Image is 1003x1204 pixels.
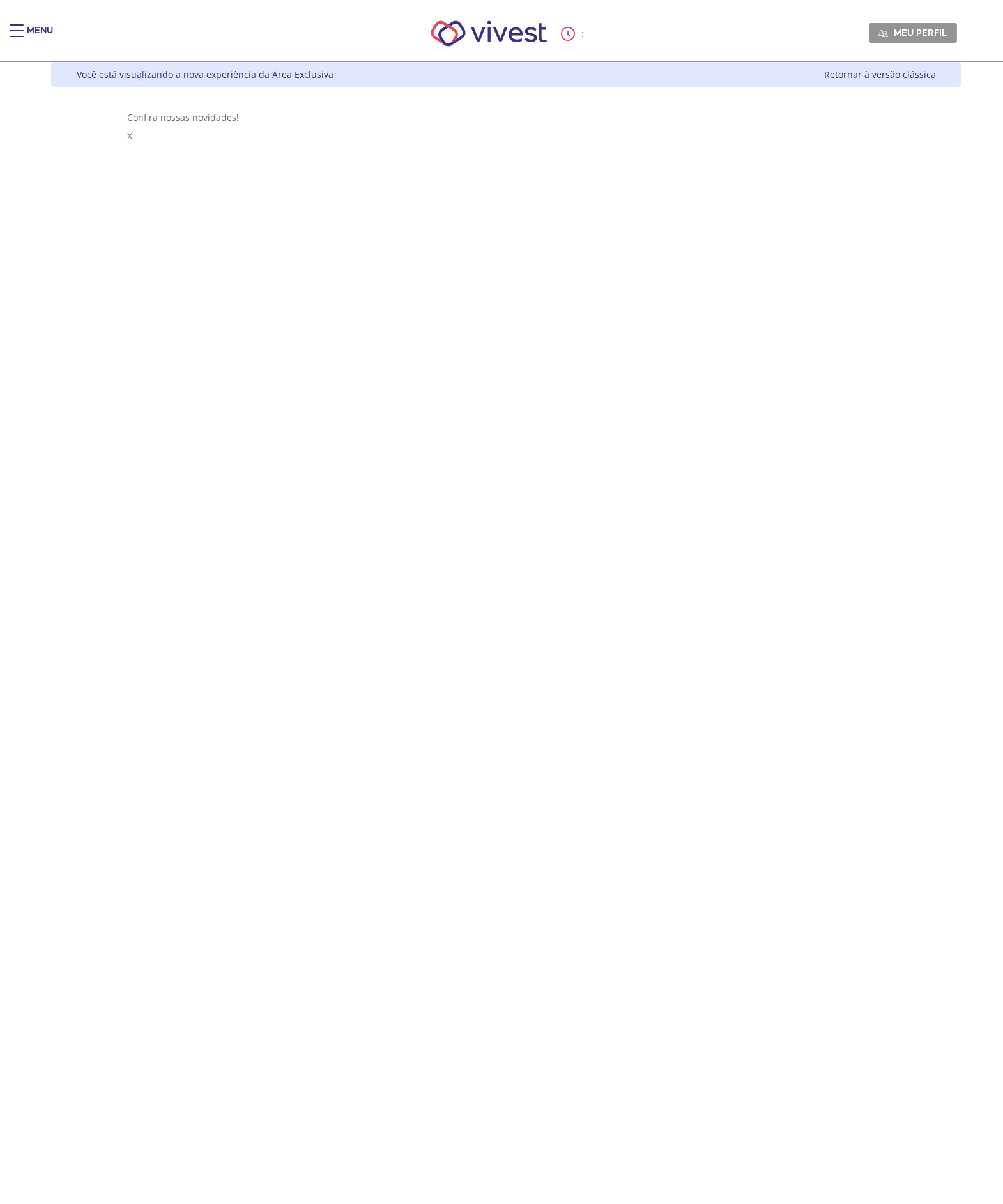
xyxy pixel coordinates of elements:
span: Meu perfil [894,27,947,38]
a: Meu perfil [869,23,957,42]
div: Confira nossas novidades! [127,111,886,123]
a: Retornar à versão clássica [824,68,936,81]
div: Vivest [42,62,961,1204]
div: Menu [27,24,53,50]
img: Meu perfil [878,29,888,38]
div: Você está visualizando a nova experiência da Área Exclusiva [77,68,333,81]
span: X [127,130,132,142]
div: : [561,27,586,41]
img: Vivest [417,6,562,61]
